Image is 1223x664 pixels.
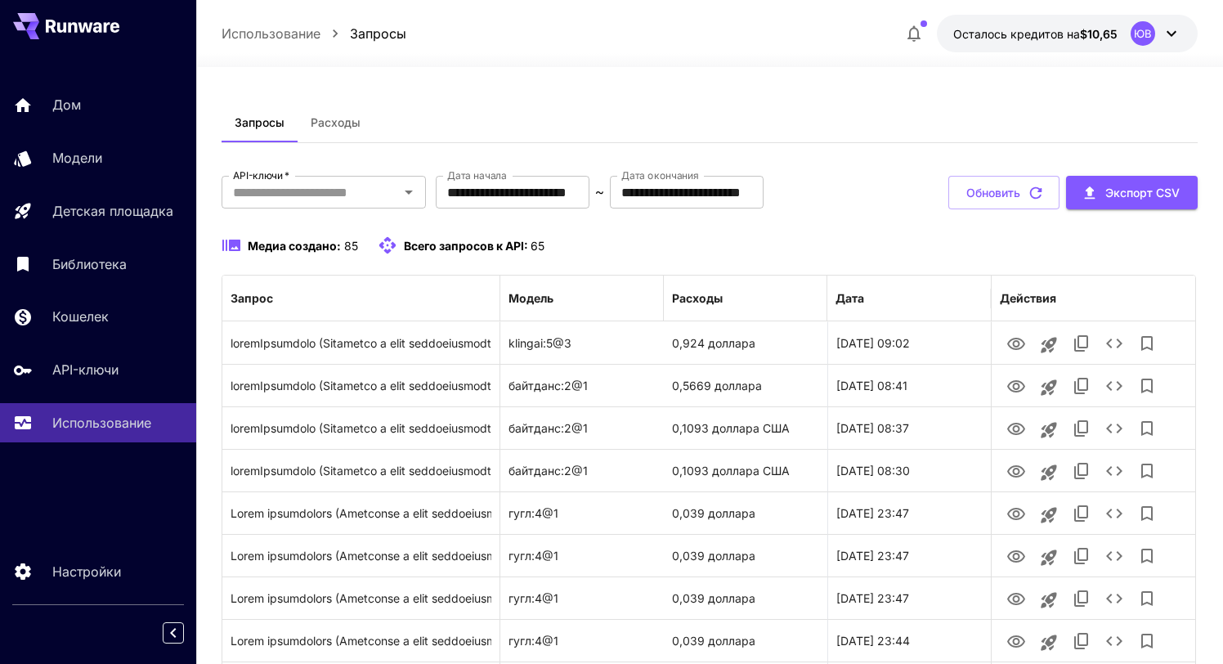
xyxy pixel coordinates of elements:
button: Вид [1000,369,1033,402]
font: Расходы [311,115,361,129]
font: гугл:4@1 [508,506,558,520]
button: Подробности см. [1098,625,1131,657]
font: 0,5669 доллара [672,379,762,393]
button: Запуск на игровой площадке [1033,456,1065,489]
button: Копировать TaskUUID [1065,455,1098,487]
font: Обновить [966,186,1020,200]
button: Добавить в библиотеку [1131,540,1163,572]
div: Нажмите, чтобы скопировать подсказку [231,322,491,364]
font: Модели [52,150,102,166]
div: гугл:4@1 [500,491,664,534]
font: 0,039 доллара [672,549,755,563]
button: Копировать TaskUUID [1065,370,1098,402]
button: Добавить в библиотеку [1131,497,1163,530]
font: ~ [595,184,604,200]
div: 0,5669 доллара [664,364,827,406]
button: Запуск на игровой площадке [1033,371,1065,404]
button: Копировать TaskUUID [1065,497,1098,530]
button: Копировать TaskUUID [1065,582,1098,615]
button: Добавить в библиотеку [1131,327,1163,360]
div: байтданс:2@1 [500,449,664,491]
div: 21 сентября 2025 г., 23:47 [827,534,991,577]
font: Библиотека [52,256,127,272]
font: [DATE] 23:47 [836,591,909,605]
font: Всего запросов к API: [404,239,528,253]
div: 21 сентября 2025 г., 23:44 [827,619,991,662]
a: Использование [222,24,320,43]
font: Дата начала [447,169,507,182]
div: Нажмите, чтобы скопировать подсказку [231,365,491,406]
button: Вид [1000,539,1033,572]
button: Подробности см. [1098,582,1131,615]
div: гугл:4@1 [500,577,664,619]
div: Свернуть боковую панель [175,618,196,648]
a: Запросы [350,24,406,43]
button: Запуск на игровой площадке [1033,329,1065,361]
button: Вид [1000,581,1033,615]
button: Подробности см. [1098,412,1131,445]
font: API-ключи [52,361,119,378]
button: Копировать TaskUUID [1065,327,1098,360]
button: Запуск на игровой площадке [1033,414,1065,446]
button: Подробности см. [1098,455,1131,487]
font: Действия [1000,291,1056,305]
div: Нажмите, чтобы скопировать подсказку [231,535,491,577]
div: 0,1093 доллара США [664,449,827,491]
div: 0,039 доллара [664,619,827,662]
div: 21 сентября 2025 г., 23:47 [827,491,991,534]
div: Нажмите, чтобы скопировать подсказку [231,492,491,534]
font: API-ключи [233,169,283,182]
button: Обновить [948,176,1059,209]
font: 0,039 доллара [672,634,755,648]
div: 21 сентября 2025 г., 23:47 [827,577,991,619]
button: Добавить в библиотеку [1131,370,1163,402]
button: Добавить в библиотеку [1131,455,1163,487]
font: Экспорт CSV [1105,186,1180,200]
font: гугл:4@1 [508,591,558,605]
button: Копировать TaskUUID [1065,540,1098,572]
font: Модель [508,291,553,305]
font: ЮВ [1134,27,1152,40]
font: 0,039 доллара [672,591,755,605]
font: Запросы [235,115,284,129]
font: [DATE] 23:47 [836,549,909,563]
div: 0,039 доллара [664,577,827,619]
font: $10,65 [1080,27,1118,41]
nav: хлебные крошки [222,24,406,43]
button: Запуск на игровой площадке [1033,584,1065,617]
font: байтданс:2@1 [508,379,588,393]
font: байтданс:2@1 [508,421,588,435]
button: Добавить в библиотеку [1131,625,1163,657]
font: гугл:4@1 [508,634,558,648]
font: Дом [52,96,81,113]
font: [DATE] 23:44 [836,634,910,648]
font: Кошелек [52,308,109,325]
div: klingai:5@3 [500,321,664,364]
button: Вид [1000,326,1033,360]
div: Нажмите, чтобы скопировать подсказку [231,407,491,449]
font: Настройки [52,563,121,580]
div: байтданс:2@1 [500,364,664,406]
button: Запуск на игровой площадке [1033,541,1065,574]
button: Добавить в библиотеку [1131,582,1163,615]
button: Запуск на игровой площадке [1033,499,1065,532]
button: Копировать TaskUUID [1065,412,1098,445]
font: Медиа создано: [248,239,341,253]
font: Расходы [672,291,723,305]
font: 0,039 доллара [672,506,755,520]
button: 10,65347 долларов СШАЮВ [937,15,1198,52]
div: 0,1093 доллара США [664,406,827,449]
button: Вид [1000,624,1033,657]
button: Запуск на игровой площадке [1033,626,1065,659]
div: 22 сентября 2025 г., 08:37 [827,406,991,449]
div: 10,65347 долларов США [953,25,1118,43]
font: Дата [835,291,864,305]
font: 85 [344,239,358,253]
button: Открыть [397,181,420,204]
button: Вид [1000,411,1033,445]
font: klingai:5@3 [508,336,571,350]
button: Добавить в библиотеку [1131,412,1163,445]
div: 22 сентября 2025 г., 09:02 [827,321,991,364]
font: Запрос [231,291,273,305]
font: Дата окончания [621,169,699,182]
